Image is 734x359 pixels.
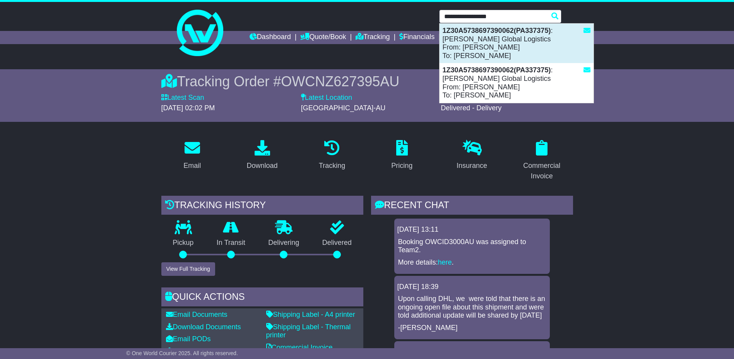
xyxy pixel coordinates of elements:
div: Insurance [457,161,487,171]
span: OWCNZ627395AU [281,74,399,89]
a: Commercial Invoice [511,137,573,184]
p: Booking OWCID3000AU was assigned to Team2. [398,238,546,255]
p: Upon calling DHL, we were told that there is an ongoing open file about this shipment and were to... [398,295,546,320]
p: Pickup [161,239,205,247]
span: [DATE] 02:02 PM [161,104,215,112]
a: Quote/Book [300,31,346,44]
span: © One World Courier 2025. All rights reserved. [126,350,238,356]
button: View Full Tracking [161,262,215,276]
a: here [438,258,452,266]
strong: 1Z30A5738697390062(PA337375) [443,27,551,34]
a: Download Documents [166,323,241,331]
div: Quick Actions [161,287,363,308]
a: Download [241,137,282,174]
a: Dashboard [250,31,291,44]
a: Pricing [386,137,417,174]
div: [DATE] 18:39 [397,283,547,291]
label: Latest Location [301,94,352,102]
div: Tracking Order # [161,73,573,90]
div: Download [246,161,277,171]
div: Email [183,161,201,171]
strong: 1Z30A5738697390062(PA337375) [443,66,551,74]
div: RECENT CHAT [371,196,573,217]
div: : [PERSON_NAME] Global Logistics From: [PERSON_NAME] To: [PERSON_NAME] [440,63,594,103]
a: Email Documents [166,311,228,318]
a: Tracking [314,137,350,174]
a: Email PODs [166,335,211,343]
a: Shipping Label - Thermal printer [266,323,351,339]
label: Latest Scan [161,94,204,102]
div: [DATE] 13:11 [397,226,547,234]
a: Shipping Label - A4 printer [266,311,355,318]
span: [GEOGRAPHIC_DATA]-AU [301,104,385,112]
a: Financials [399,31,435,44]
div: Pricing [391,161,412,171]
a: Commercial Invoice [266,344,333,351]
div: Commercial Invoice [516,161,568,181]
a: Email [178,137,206,174]
div: Tracking [319,161,345,171]
p: -[PERSON_NAME] [398,324,546,332]
p: Delivering [257,239,311,247]
p: In Transit [205,239,257,247]
p: Delivered [311,239,363,247]
span: Delivered - Delivery [441,104,501,112]
a: Insurance [452,137,492,174]
a: Download PODs [166,347,224,355]
p: More details: . [398,258,546,267]
a: Tracking [356,31,390,44]
div: : [PERSON_NAME] Global Logistics From: [PERSON_NAME] To: [PERSON_NAME] [440,24,594,63]
div: Tracking history [161,196,363,217]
